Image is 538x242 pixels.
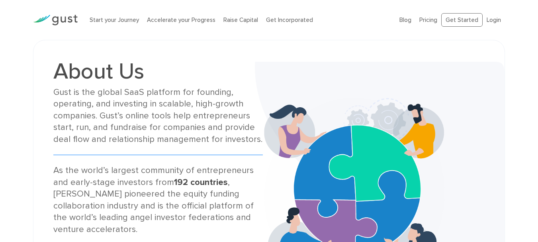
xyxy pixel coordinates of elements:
a: Login [487,16,501,24]
a: Accelerate your Progress [147,16,215,24]
strong: 192 countries [174,177,228,187]
img: Gust Logo [33,15,78,26]
a: Pricing [419,16,437,24]
h1: About Us [53,60,263,83]
div: Gust is the global SaaS platform for founding, operating, and investing in scalable, high-growth ... [53,87,263,145]
a: Get Incorporated [266,16,313,24]
a: Get Started [441,13,483,27]
a: Blog [399,16,411,24]
a: Start your Journey [90,16,139,24]
a: Raise Capital [223,16,258,24]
